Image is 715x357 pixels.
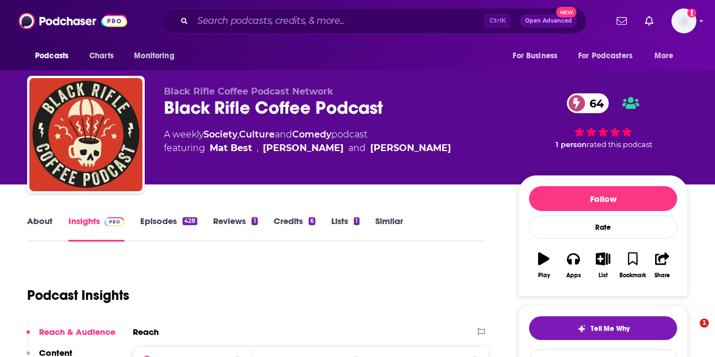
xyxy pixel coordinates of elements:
span: rated this podcast [587,140,652,149]
button: open menu [126,45,189,67]
a: Culture [239,129,275,140]
a: Lists1 [331,216,359,242]
svg: Add a profile image [687,8,696,18]
button: tell me why sparkleTell Me Why [529,316,677,340]
div: Search podcasts, credits, & more... [162,8,587,34]
button: open menu [27,45,83,67]
img: tell me why sparkle [577,324,586,333]
span: 64 [578,93,609,113]
a: Mat Best [210,141,252,155]
a: About [27,216,53,242]
iframe: Intercom live chat [677,319,704,346]
button: List [588,245,618,286]
span: Black Rifle Coffee Podcast Network [164,86,333,97]
span: Charts [89,48,114,64]
a: Credits6 [274,216,315,242]
span: For Podcasters [578,48,632,64]
img: Black Rifle Coffee Podcast [29,78,142,191]
button: Follow [529,186,677,211]
span: Open Advanced [525,18,572,24]
h2: Reach [133,326,159,337]
img: Podchaser - Follow, Share and Rate Podcasts [19,10,127,32]
div: 6 [309,217,315,225]
a: Show notifications dropdown [640,11,658,31]
div: Rate [529,216,677,239]
h1: Podcast Insights [27,287,129,304]
button: Reach & Audience [27,326,115,347]
div: Apps [566,272,581,279]
span: featuring [164,141,451,155]
span: and [348,141,366,155]
a: Charts [82,45,120,67]
span: More [655,48,674,64]
a: Reviews1 [213,216,257,242]
span: 1 [700,319,709,328]
div: Play [538,272,550,279]
span: Tell Me Why [591,324,630,333]
span: New [556,7,577,18]
button: Open AdvancedNew [520,14,577,28]
input: Search podcasts, credits, & more... [193,12,484,30]
span: Ctrl K [484,14,511,28]
img: User Profile [671,8,696,33]
button: open menu [647,45,688,67]
span: Podcasts [35,48,68,64]
span: 1 person [556,140,587,149]
a: Logan Stark [263,141,344,155]
button: Apps [558,245,588,286]
button: Show profile menu [671,8,696,33]
div: A weekly podcast [164,128,451,155]
button: open menu [505,45,571,67]
p: Reach & Audience [39,326,115,337]
div: 1 [252,217,257,225]
a: Jarred Taylor [370,141,451,155]
a: 64 [567,93,609,113]
span: and [275,129,292,140]
a: Comedy [292,129,331,140]
button: Play [529,245,558,286]
a: Society [203,129,237,140]
button: Bookmark [618,245,647,286]
span: Monitoring [134,48,174,64]
span: For Business [513,48,557,64]
a: Similar [375,216,403,242]
div: 428 [183,217,197,225]
div: List [599,272,608,279]
a: Show notifications dropdown [612,11,631,31]
a: InsightsPodchaser Pro [68,216,124,242]
a: Episodes428 [140,216,197,242]
span: Logged in as gabrielle.gantz [671,8,696,33]
div: Bookmark [619,272,646,279]
button: Share [648,245,677,286]
div: Share [655,272,670,279]
div: 1 [354,217,359,225]
span: , [237,129,239,140]
img: Podchaser Pro [105,217,124,226]
div: 64 1 personrated this podcast [518,86,688,156]
button: open menu [571,45,649,67]
span: , [257,141,258,155]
